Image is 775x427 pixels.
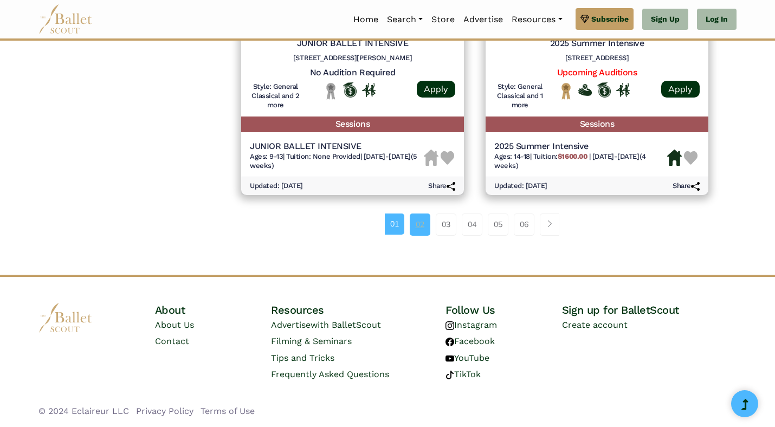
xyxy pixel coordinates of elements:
[286,152,360,160] span: Tuition: None Provided
[486,117,708,132] h5: Sessions
[494,152,646,170] span: [DATE]-[DATE] (4 weeks)
[201,406,255,416] a: Terms of Use
[445,321,454,330] img: instagram logo
[250,67,455,79] h5: No Audition Required
[661,81,700,98] a: Apply
[428,182,455,191] h6: Share
[559,82,573,99] img: National
[38,404,129,418] li: © 2024 Eclaireur LLC
[697,9,737,30] a: Log In
[494,141,667,152] h5: 2025 Summer Intensive
[362,83,376,97] img: In Person
[271,369,389,379] a: Frequently Asked Questions
[250,141,424,152] h5: JUNIOR BALLET INTENSIVE
[494,38,700,49] h5: 2025 Summer Intensive
[462,214,482,235] a: 04
[250,54,455,63] h6: [STREET_ADDRESS][PERSON_NAME]
[576,8,634,30] a: Subscribe
[459,8,507,31] a: Advertise
[349,8,383,31] a: Home
[250,38,455,49] h5: JUNIOR BALLET INTENSIVE
[494,182,547,191] h6: Updated: [DATE]
[673,182,700,191] h6: Share
[562,303,737,317] h4: Sign up for BalletScout
[324,82,338,99] img: Local
[250,152,424,171] h6: | |
[558,152,587,160] b: $1600.00
[271,353,334,363] a: Tips and Tricks
[488,214,508,235] a: 05
[155,320,194,330] a: About Us
[417,81,455,98] a: Apply
[445,354,454,363] img: youtube logo
[578,84,592,96] img: Offers Financial Aid
[684,151,697,165] img: Heart
[445,320,497,330] a: Instagram
[241,117,464,132] h5: Sessions
[250,82,301,110] h6: Style: General Classical and 2 more
[136,406,193,416] a: Privacy Policy
[533,152,589,160] span: Tuition:
[557,67,637,77] a: Upcoming Auditions
[597,82,611,98] img: Offers Scholarship
[427,8,459,31] a: Store
[445,369,481,379] a: TikTok
[271,303,445,317] h4: Resources
[424,150,438,166] img: Housing Unavailable
[441,151,454,165] img: Heart
[580,13,589,25] img: gem.svg
[383,8,427,31] a: Search
[507,8,566,31] a: Resources
[436,214,456,235] a: 03
[494,82,546,110] h6: Style: General Classical and 1 more
[311,320,381,330] span: with BalletScout
[155,336,189,346] a: Contact
[343,82,357,98] img: Offers Scholarship
[494,54,700,63] h6: [STREET_ADDRESS]
[616,83,630,97] img: In Person
[250,152,283,160] span: Ages: 9-13
[385,214,404,234] a: 01
[591,13,629,25] span: Subscribe
[445,371,454,379] img: tiktok logo
[155,303,272,317] h4: About
[445,353,489,363] a: YouTube
[38,303,93,333] img: logo
[271,336,352,346] a: Filming & Seminars
[271,320,381,330] a: Advertisewith BalletScout
[494,152,530,160] span: Ages: 14-18
[642,9,688,30] a: Sign Up
[667,150,682,166] img: Housing Available
[562,320,628,330] a: Create account
[410,214,430,235] a: 02
[494,152,667,171] h6: | |
[514,214,534,235] a: 06
[250,152,417,170] span: [DATE]-[DATE] (5 weeks)
[445,303,562,317] h4: Follow Us
[445,338,454,346] img: facebook logo
[250,182,303,191] h6: Updated: [DATE]
[385,214,565,235] nav: Page navigation example
[445,336,495,346] a: Facebook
